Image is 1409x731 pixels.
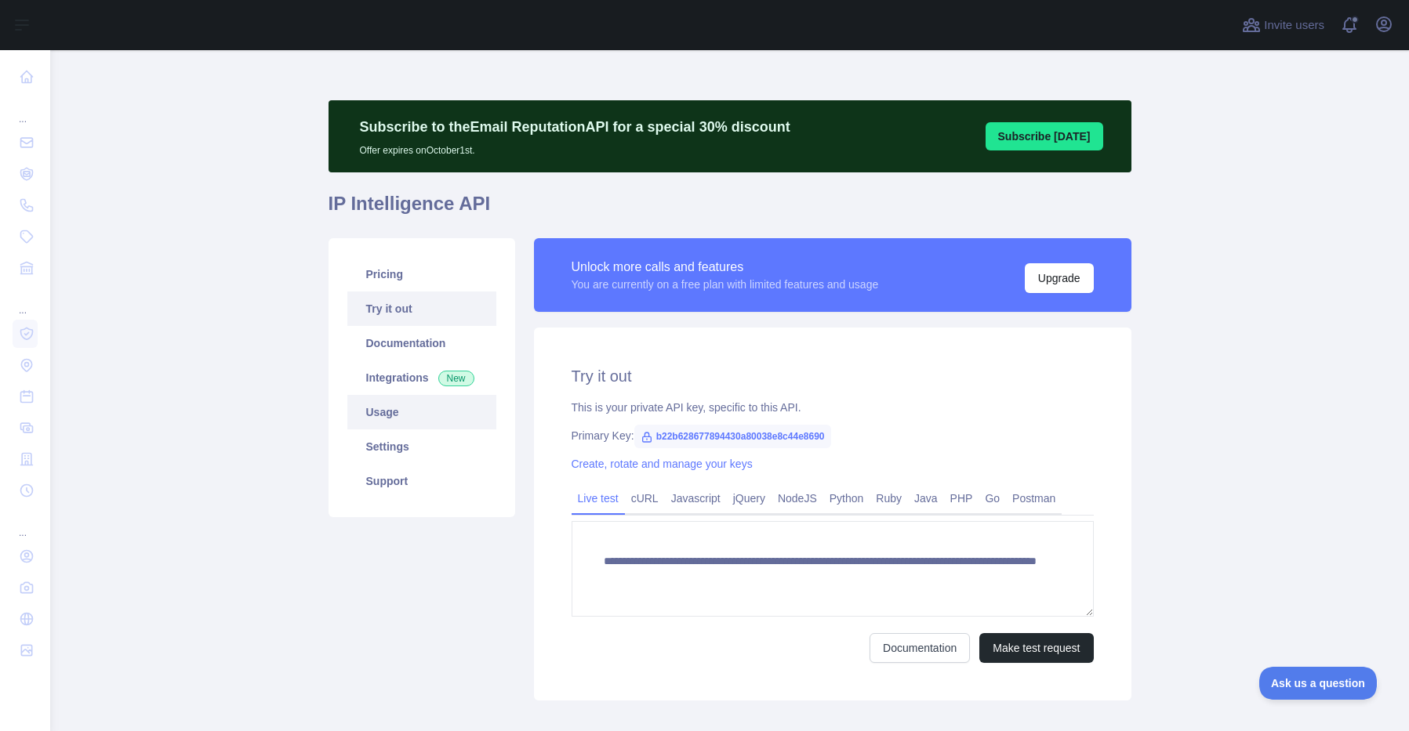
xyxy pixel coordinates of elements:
a: Usage [347,395,496,429]
button: Invite users [1239,13,1327,38]
span: New [438,371,474,386]
a: PHP [944,486,979,511]
h1: IP Intelligence API [329,191,1131,229]
a: Documentation [347,326,496,360]
a: Live test [572,486,625,511]
a: Settings [347,429,496,464]
a: Documentation [870,633,970,663]
a: Create, rotate and manage your keys [572,458,753,470]
p: Offer expires on October 1st. [360,138,790,157]
h2: Try it out [572,365,1094,387]
a: Support [347,464,496,498]
a: Java [908,486,944,511]
span: b22b628677894430a80038e8c44e8690 [634,425,831,448]
a: Ruby [870,486,908,511]
div: Unlock more calls and features [572,258,879,277]
div: This is your private API key, specific to this API. [572,400,1094,415]
div: ... [13,508,38,539]
a: jQuery [727,486,772,511]
a: Try it out [347,291,496,326]
iframe: Toggle Customer Support [1259,667,1378,700]
a: cURL [625,486,665,511]
a: Go [979,486,1006,511]
a: Python [823,486,870,511]
button: Upgrade [1025,263,1094,293]
a: Javascript [665,486,727,511]
div: ... [13,94,38,125]
a: Postman [1006,486,1062,511]
a: Integrations New [347,360,496,395]
button: Make test request [979,633,1093,663]
p: Subscribe to the Email Reputation API for a special 30 % discount [360,116,790,138]
span: Invite users [1264,16,1324,34]
div: Primary Key: [572,428,1094,443]
div: ... [13,285,38,317]
a: Pricing [347,257,496,291]
a: NodeJS [772,486,823,511]
button: Subscribe [DATE] [986,122,1103,150]
div: You are currently on a free plan with limited features and usage [572,277,879,292]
